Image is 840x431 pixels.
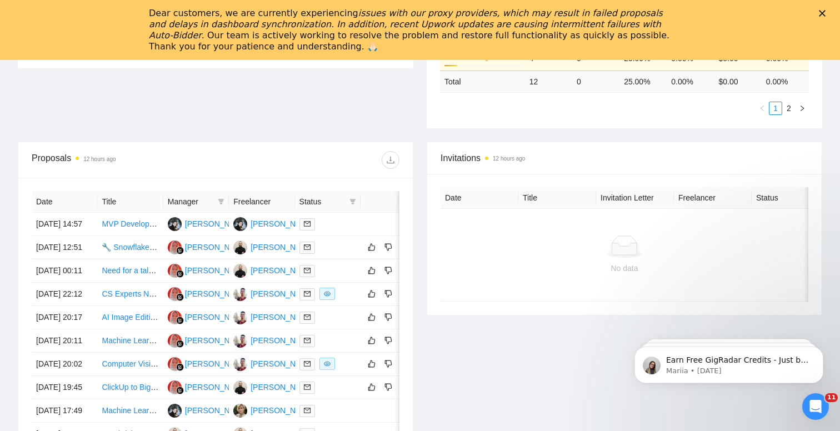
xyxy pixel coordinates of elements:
a: 1 [769,102,782,114]
img: AC [168,264,182,278]
a: AC[PERSON_NAME] [168,335,249,344]
td: [DATE] 20:02 [32,353,97,376]
button: dislike [382,240,395,254]
span: filter [218,198,224,205]
img: VT [233,404,247,418]
span: like [368,289,376,298]
div: No data [449,262,799,274]
img: LB [168,217,182,231]
li: 2 [782,102,796,115]
div: [PERSON_NAME] [185,334,249,347]
span: mail [304,220,311,227]
th: Freelancer [229,191,294,213]
a: VS[PERSON_NAME] [233,382,314,391]
div: [PERSON_NAME] [185,311,249,323]
button: like [365,357,378,370]
button: like [365,380,378,394]
div: [PERSON_NAME] [251,311,314,323]
a: AI Image Editing Expert [102,313,183,322]
img: VL [233,357,247,371]
img: LB [168,404,182,418]
th: Invitation Letter [596,187,674,209]
img: VL [233,310,247,324]
a: VL[PERSON_NAME] [233,335,314,344]
span: dislike [384,383,392,392]
span: like [368,383,376,392]
button: like [365,240,378,254]
span: dislike [384,266,392,275]
time: 12 hours ago [493,156,525,162]
td: 0.00 % [667,71,714,92]
span: like [368,313,376,322]
span: Manager [168,196,213,208]
span: mail [304,337,311,344]
td: 25.00 % [619,71,667,92]
div: [PERSON_NAME] [185,241,249,253]
td: [DATE] 14:57 [32,213,97,236]
a: 🔧 Snowflake Data Engineer | Migrate Postgres + Automate ELT on AWS (dbt/Snowpipe/Power BI) [102,243,442,252]
span: like [368,359,376,368]
td: 12 [525,71,572,92]
span: dislike [384,313,392,322]
td: AI Image Editing Expert [97,306,163,329]
span: mail [304,384,311,390]
td: [DATE] 12:51 [32,236,97,259]
span: mail [304,407,311,414]
th: Title [97,191,163,213]
td: $ 0.00 [714,71,762,92]
td: [DATE] 19:45 [32,376,97,399]
a: VS[PERSON_NAME] [233,242,314,251]
img: VS [233,240,247,254]
th: Title [518,187,596,209]
button: dislike [382,380,395,394]
img: VS [233,264,247,278]
span: like [368,336,376,345]
button: dislike [382,334,395,347]
th: Status [752,187,829,209]
button: right [796,102,809,115]
span: dislike [384,243,392,252]
button: like [365,310,378,324]
span: like [368,266,376,275]
a: VL[PERSON_NAME] [233,312,314,321]
img: AC [168,240,182,254]
span: dislike [384,289,392,298]
td: [DATE] 17:49 [32,399,97,423]
div: [PERSON_NAME] [251,358,314,370]
div: Close [819,10,830,17]
img: VS [233,380,247,394]
img: AC [168,287,182,301]
img: LB [233,217,247,231]
span: filter [216,193,227,210]
div: [PERSON_NAME] [251,381,314,393]
a: AC[PERSON_NAME] [168,359,249,368]
button: left [756,102,769,115]
td: [DATE] 00:11 [32,259,97,283]
img: VL [233,334,247,348]
td: 0.00 % [762,71,809,92]
a: 2 [783,102,795,114]
div: [PERSON_NAME] [251,404,314,417]
span: eye [324,360,331,367]
button: like [365,334,378,347]
img: AC [168,334,182,348]
span: mail [304,314,311,320]
div: [PERSON_NAME] [185,288,249,300]
a: VS[PERSON_NAME] [233,265,314,274]
img: gigradar-bm.png [176,247,184,254]
div: [PERSON_NAME] [251,241,314,253]
td: CS Experts Needed for Interactive AI Research Tool Evaluation [97,283,163,306]
a: Machine Learning Engineer – AI Pipeline for Drone-Based Agriculture [102,336,341,345]
a: AC[PERSON_NAME] [168,242,249,251]
img: gigradar-bm.png [176,317,184,324]
img: AC [168,310,182,324]
button: like [365,264,378,277]
span: filter [349,198,356,205]
div: [PERSON_NAME] [251,288,314,300]
img: gigradar-bm.png [176,340,184,348]
div: [PERSON_NAME] [185,381,249,393]
a: CS Experts Needed for Interactive AI Research Tool Evaluation [102,289,319,298]
div: [PERSON_NAME] [185,358,249,370]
